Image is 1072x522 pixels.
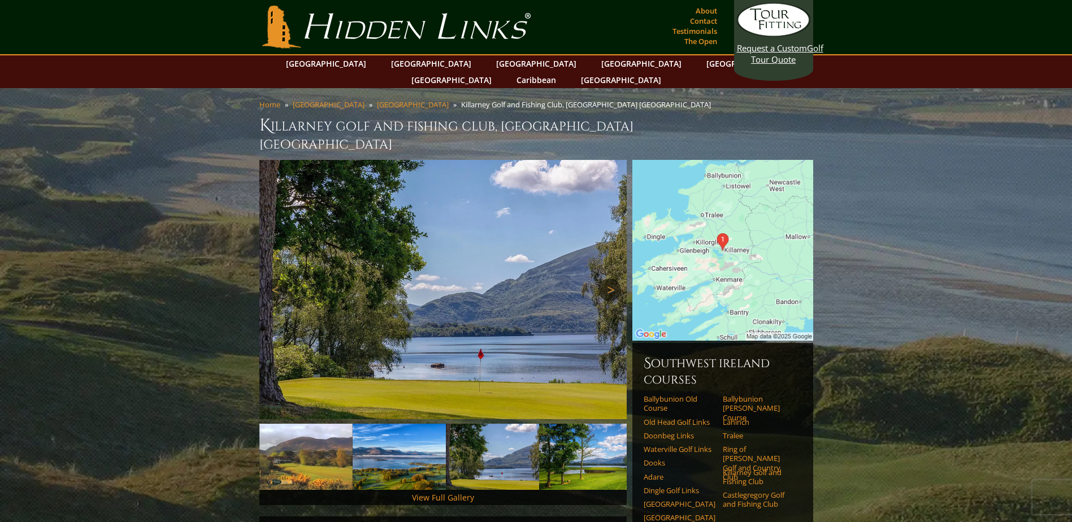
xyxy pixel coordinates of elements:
a: [GEOGRAPHIC_DATA] [406,72,497,88]
a: [GEOGRAPHIC_DATA] [293,99,364,110]
a: [GEOGRAPHIC_DATA] [644,499,715,508]
a: About [693,3,720,19]
a: Adare [644,472,715,481]
a: Caribbean [511,72,562,88]
a: Home [259,99,280,110]
a: View Full Gallery [412,492,474,503]
a: Ballybunion Old Course [644,394,715,413]
h1: Killarney Golf and Fishing Club, [GEOGRAPHIC_DATA] [GEOGRAPHIC_DATA] [259,114,813,153]
a: [GEOGRAPHIC_DATA] [596,55,687,72]
a: Request a CustomGolf Tour Quote [737,3,810,65]
a: [GEOGRAPHIC_DATA] [280,55,372,72]
a: [GEOGRAPHIC_DATA] [491,55,582,72]
a: [GEOGRAPHIC_DATA] [644,513,715,522]
a: Castlegregory Golf and Fishing Club [723,490,795,509]
a: [GEOGRAPHIC_DATA] [377,99,449,110]
a: Testimonials [670,23,720,39]
a: [GEOGRAPHIC_DATA] [385,55,477,72]
span: Request a Custom [737,42,807,54]
a: Waterville Golf Links [644,445,715,454]
img: Google Map of Mahonys Point, Killarney, Co. Kerry, Ireland [632,160,813,341]
a: Dooks [644,458,715,467]
a: Dingle Golf Links [644,486,715,495]
a: Ring of [PERSON_NAME] Golf and Country Club [723,445,795,481]
a: Tralee [723,431,795,440]
a: Doonbeg Links [644,431,715,440]
a: Killarney Golf and Fishing Club [723,468,795,486]
a: Old Head Golf Links [644,417,715,427]
li: Killarney Golf and Fishing Club, [GEOGRAPHIC_DATA] [GEOGRAPHIC_DATA] [461,99,715,110]
a: Lahinch [723,417,795,427]
a: [GEOGRAPHIC_DATA] [575,72,667,88]
a: Contact [687,13,720,29]
a: Ballybunion [PERSON_NAME] Course [723,394,795,422]
a: Next [598,279,621,301]
a: [GEOGRAPHIC_DATA] [701,55,792,72]
a: Previous [265,279,288,301]
h6: Southwest Ireland Courses [644,354,802,388]
a: The Open [682,33,720,49]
